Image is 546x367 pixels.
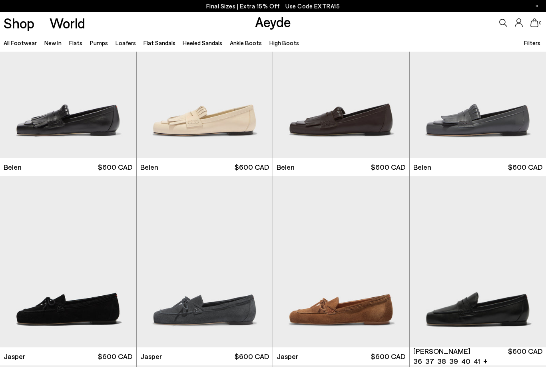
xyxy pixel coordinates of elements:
[235,162,269,172] span: $600 CAD
[4,351,25,361] span: Jasper
[413,162,431,172] span: Belen
[449,356,458,366] li: 39
[98,162,132,172] span: $600 CAD
[437,356,446,366] li: 38
[273,176,409,347] img: Jasper Moccasin Loafers
[277,351,298,361] span: Jasper
[98,351,132,361] span: $600 CAD
[425,356,434,366] li: 37
[69,39,82,46] a: Flats
[137,176,273,347] img: Jasper Moccasin Loafers
[50,16,85,30] a: World
[140,351,162,361] span: Jasper
[4,162,22,172] span: Belen
[137,347,273,365] a: Jasper $600 CAD
[269,39,299,46] a: High Boots
[508,162,542,172] span: $600 CAD
[413,346,470,356] span: [PERSON_NAME]
[508,346,542,366] span: $600 CAD
[524,39,540,46] span: Filters
[277,162,295,172] span: Belen
[90,39,108,46] a: Pumps
[4,16,34,30] a: Shop
[137,158,273,176] a: Belen $600 CAD
[413,356,478,366] ul: variant
[44,39,62,46] a: New In
[461,356,470,366] li: 40
[143,39,175,46] a: Flat Sandals
[255,13,291,30] a: Aeyde
[206,1,340,11] p: Final Sizes | Extra 15% Off
[273,158,409,176] a: Belen $600 CAD
[371,351,405,361] span: $600 CAD
[530,18,538,27] a: 0
[483,355,488,366] li: +
[116,39,136,46] a: Loafers
[273,347,409,365] a: Jasper $600 CAD
[140,162,158,172] span: Belen
[413,356,422,366] li: 36
[235,351,269,361] span: $600 CAD
[538,21,542,25] span: 0
[371,162,405,172] span: $600 CAD
[183,39,222,46] a: Heeled Sandals
[4,39,37,46] a: All Footwear
[230,39,262,46] a: Ankle Boots
[474,356,480,366] li: 41
[285,2,340,10] span: Navigate to /collections/ss25-final-sizes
